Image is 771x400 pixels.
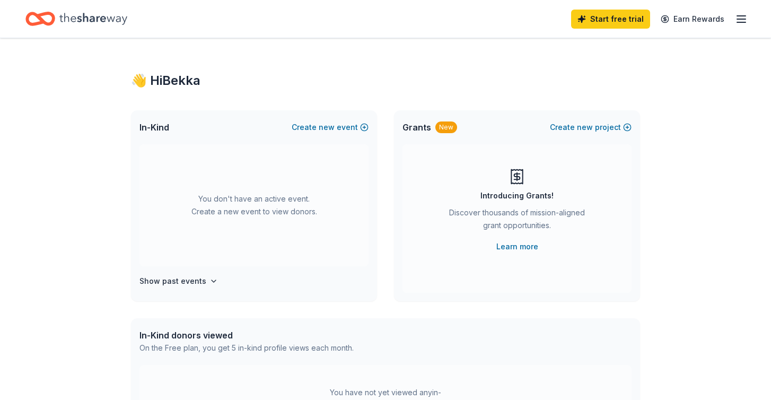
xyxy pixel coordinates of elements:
[139,329,354,342] div: In-Kind donors viewed
[25,6,127,31] a: Home
[577,121,593,134] span: new
[319,121,335,134] span: new
[402,121,431,134] span: Grants
[496,240,538,253] a: Learn more
[550,121,632,134] button: Createnewproject
[139,275,218,288] button: Show past events
[139,342,354,354] div: On the Free plan, you get 5 in-kind profile views each month.
[139,275,206,288] h4: Show past events
[139,121,169,134] span: In-Kind
[445,206,589,236] div: Discover thousands of mission-aligned grant opportunities.
[292,121,369,134] button: Createnewevent
[131,72,640,89] div: 👋 Hi Bekka
[480,189,554,202] div: Introducing Grants!
[435,121,457,133] div: New
[571,10,650,29] a: Start free trial
[654,10,731,29] a: Earn Rewards
[139,144,369,266] div: You don't have an active event. Create a new event to view donors.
